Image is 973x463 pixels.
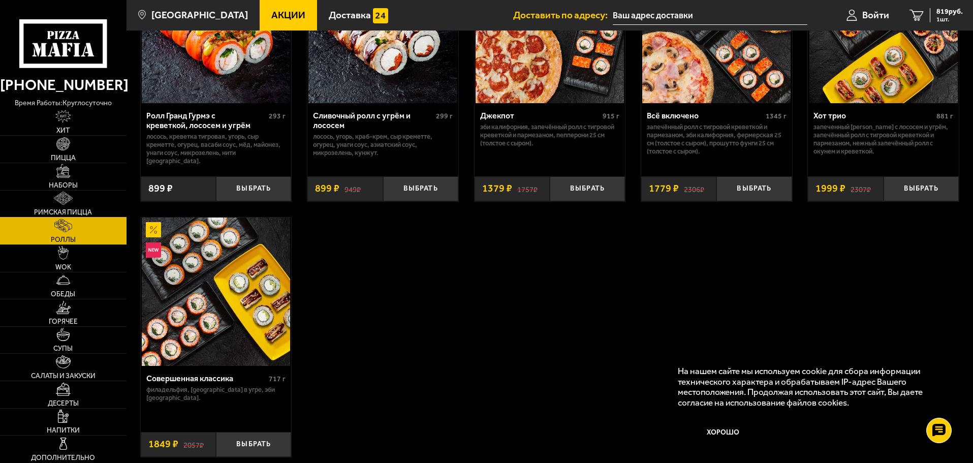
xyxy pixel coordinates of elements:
span: 881 г [936,112,953,120]
span: [GEOGRAPHIC_DATA] [151,10,248,20]
span: Напитки [47,427,80,434]
button: Выбрать [884,176,959,201]
span: 915 г [603,112,619,120]
button: Выбрать [383,176,458,201]
button: Выбрать [716,176,792,201]
span: Обеды [51,291,75,298]
span: Доставка [329,10,371,20]
span: 1999 ₽ [815,183,845,194]
span: 1 шт. [936,16,963,22]
p: Филадельфия, [GEOGRAPHIC_DATA] в угре, Эби [GEOGRAPHIC_DATA]. [146,386,286,402]
span: 1345 г [766,112,787,120]
span: Наборы [49,182,78,189]
p: лосось, угорь, краб-крем, Сыр креметте, огурец, унаги соус, азиатский соус, микрозелень, кунжут. [313,133,453,157]
span: Десерты [48,400,79,407]
button: Выбрать [216,176,291,201]
span: 299 г [436,112,453,120]
span: WOK [55,264,71,271]
img: 15daf4d41897b9f0e9f617042186c801.svg [373,8,388,23]
s: 2307 ₽ [851,183,871,194]
div: Сливочный ролл с угрём и лососем [313,111,433,130]
div: Всё включено [647,111,763,120]
span: Хит [56,127,70,134]
s: 949 ₽ [344,183,361,194]
span: Доставить по адресу: [513,10,613,20]
span: Дополнительно [31,454,95,461]
p: Эби Калифорния, Запечённый ролл с тигровой креветкой и пармезаном, Пепперони 25 см (толстое с сыр... [480,123,620,147]
img: Совершенная классика [142,218,290,366]
img: Новинка [146,242,161,258]
a: АкционныйНовинкаСовершенная классика [141,218,292,366]
div: Совершенная классика [146,374,267,383]
span: Римская пицца [34,209,92,216]
span: Войти [862,10,889,20]
span: 1779 ₽ [649,183,679,194]
p: Запеченный [PERSON_NAME] с лососем и угрём, Запечённый ролл с тигровой креветкой и пармезаном, Не... [813,123,953,156]
s: 2306 ₽ [684,183,704,194]
span: Горячее [49,318,78,325]
span: 1379 ₽ [482,183,512,194]
div: Джекпот [480,111,601,120]
span: Пицца [51,155,76,162]
span: 899 ₽ [315,183,339,194]
div: Хот трио [813,111,934,120]
span: 717 г [269,375,286,383]
button: Выбрать [550,176,625,201]
p: Запечённый ролл с тигровой креветкой и пармезаном, Эби Калифорния, Фермерская 25 см (толстое с сы... [647,123,787,156]
button: Хорошо [678,418,769,448]
span: 1849 ₽ [148,439,178,449]
span: Роллы [51,236,76,243]
p: лосось, креветка тигровая, угорь, Сыр креметте, огурец, васаби соус, мёд, майонез, унаги соус, ми... [146,133,286,165]
img: Акционный [146,222,161,237]
span: 819 руб. [936,8,963,15]
input: Ваш адрес доставки [613,6,807,25]
button: Выбрать [216,432,291,457]
s: 1757 ₽ [517,183,538,194]
span: 293 г [269,112,286,120]
p: На нашем сайте мы используем cookie для сбора информации технического характера и обрабатываем IP... [678,366,944,408]
span: Салаты и закуски [31,373,96,380]
s: 2057 ₽ [183,439,204,449]
span: Акции [271,10,305,20]
div: Ролл Гранд Гурмэ с креветкой, лососем и угрём [146,111,267,130]
span: 899 ₽ [148,183,173,194]
span: Супы [53,345,73,352]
